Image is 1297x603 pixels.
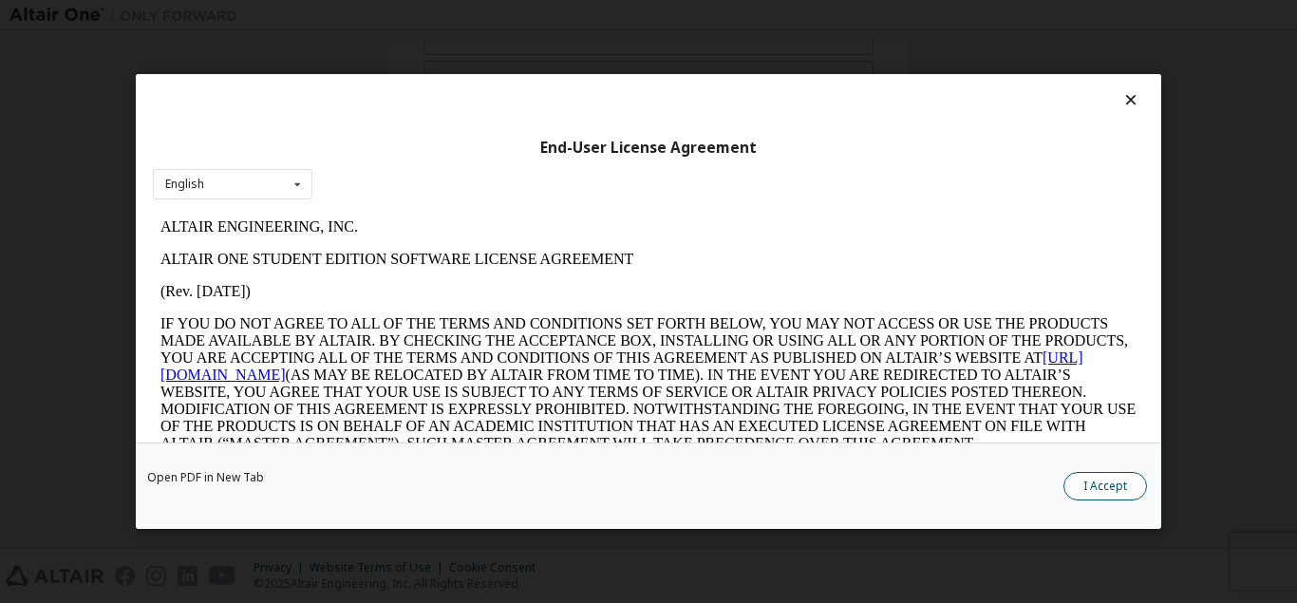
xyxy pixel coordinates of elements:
div: English [165,179,204,190]
div: End-User License Agreement [153,139,1144,158]
button: I Accept [1063,472,1147,500]
a: Open PDF in New Tab [147,472,264,483]
p: (Rev. [DATE]) [8,72,984,89]
p: This Altair One Student Edition Software License Agreement (“Agreement”) is between Altair Engine... [8,256,984,325]
p: ALTAIR ONE STUDENT EDITION SOFTWARE LICENSE AGREEMENT [8,40,984,57]
a: [URL][DOMAIN_NAME] [8,139,930,172]
p: IF YOU DO NOT AGREE TO ALL OF THE TERMS AND CONDITIONS SET FORTH BELOW, YOU MAY NOT ACCESS OR USE... [8,104,984,241]
p: ALTAIR ENGINEERING, INC. [8,8,984,25]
